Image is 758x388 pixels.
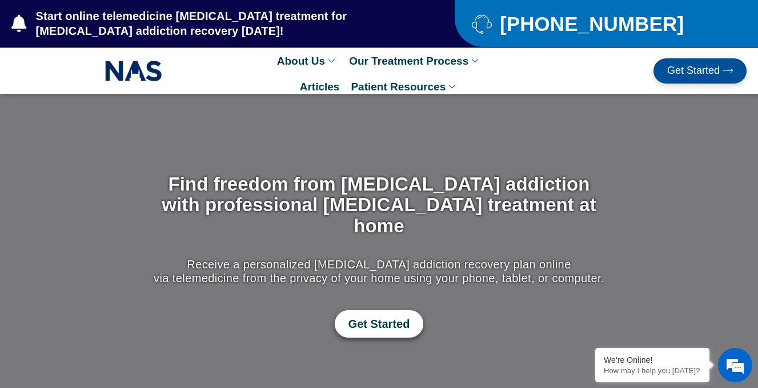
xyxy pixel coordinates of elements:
[335,310,424,338] a: Get Started
[33,9,410,38] span: Start online telemedicine [MEDICAL_DATA] treatment for [MEDICAL_DATA] addiction recovery [DATE]!
[604,355,701,365] div: We're Online!
[343,48,487,74] a: Our Treatment Process
[472,14,729,34] a: [PHONE_NUMBER]
[271,48,343,74] a: About Us
[345,74,464,100] a: Patient Resources
[348,317,410,331] span: Get Started
[604,366,701,375] p: How may I help you today?
[667,65,720,77] span: Get Started
[497,17,684,31] span: [PHONE_NUMBER]
[105,58,162,84] img: NAS_email_signature-removebg-preview.png
[151,174,607,236] h1: Find freedom from [MEDICAL_DATA] addiction with professional [MEDICAL_DATA] treatment at home
[653,58,747,84] a: Get Started
[151,258,607,285] p: Receive a personalized [MEDICAL_DATA] addiction recovery plan online via telemedicine from the pr...
[11,9,409,38] a: Start online telemedicine [MEDICAL_DATA] treatment for [MEDICAL_DATA] addiction recovery [DATE]!
[294,74,346,100] a: Articles
[151,310,607,338] div: Get Started with Suboxone Treatment by filling-out this new patient packet form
